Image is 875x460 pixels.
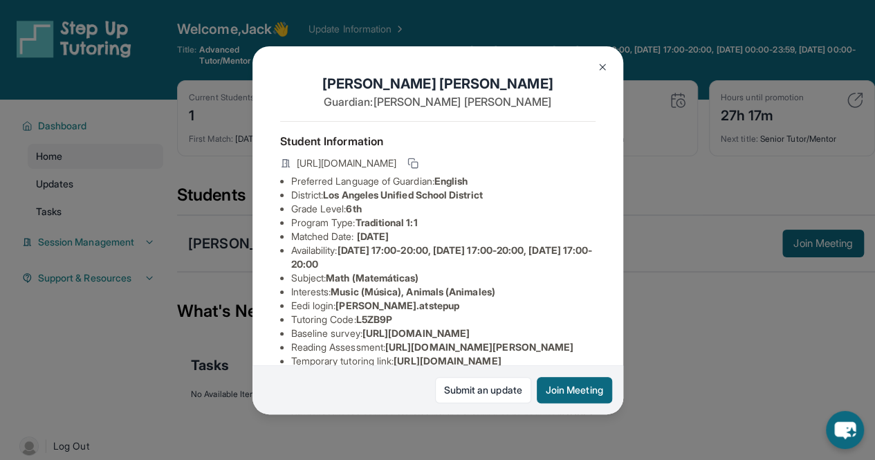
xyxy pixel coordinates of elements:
p: Guardian: [PERSON_NAME] [PERSON_NAME] [280,93,596,110]
span: [URL][DOMAIN_NAME] [362,327,470,339]
span: L5ZB9P [356,313,392,325]
li: Temporary tutoring link : [291,354,596,368]
li: Program Type: [291,216,596,230]
button: chat-button [826,411,864,449]
li: District: [291,188,596,202]
li: Matched Date: [291,230,596,243]
li: Baseline survey : [291,326,596,340]
span: [URL][DOMAIN_NAME][PERSON_NAME] [385,341,573,353]
li: Reading Assessment : [291,340,596,354]
span: [URL][DOMAIN_NAME] [394,355,501,367]
button: Copy link [405,155,421,172]
li: Grade Level: [291,202,596,216]
li: Interests : [291,285,596,299]
a: Submit an update [435,377,531,403]
li: Preferred Language of Guardian: [291,174,596,188]
span: English [434,175,468,187]
span: Math (Matemáticas) [326,272,418,284]
h1: [PERSON_NAME] [PERSON_NAME] [280,74,596,93]
li: Eedi login : [291,299,596,313]
span: 6th [346,203,361,214]
li: Subject : [291,271,596,285]
span: [URL][DOMAIN_NAME] [297,156,396,170]
h4: Student Information [280,133,596,149]
span: Los Angeles Unified School District [323,189,482,201]
button: Join Meeting [537,377,612,403]
span: [DATE] [357,230,389,242]
li: Availability: [291,243,596,271]
span: [DATE] 17:00-20:00, [DATE] 17:00-20:00, [DATE] 17:00-20:00 [291,244,593,270]
span: Traditional 1:1 [355,217,417,228]
img: Close Icon [597,62,608,73]
li: Tutoring Code : [291,313,596,326]
span: [PERSON_NAME].atstepup [335,300,459,311]
span: Music (Música), Animals (Animales) [331,286,495,297]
